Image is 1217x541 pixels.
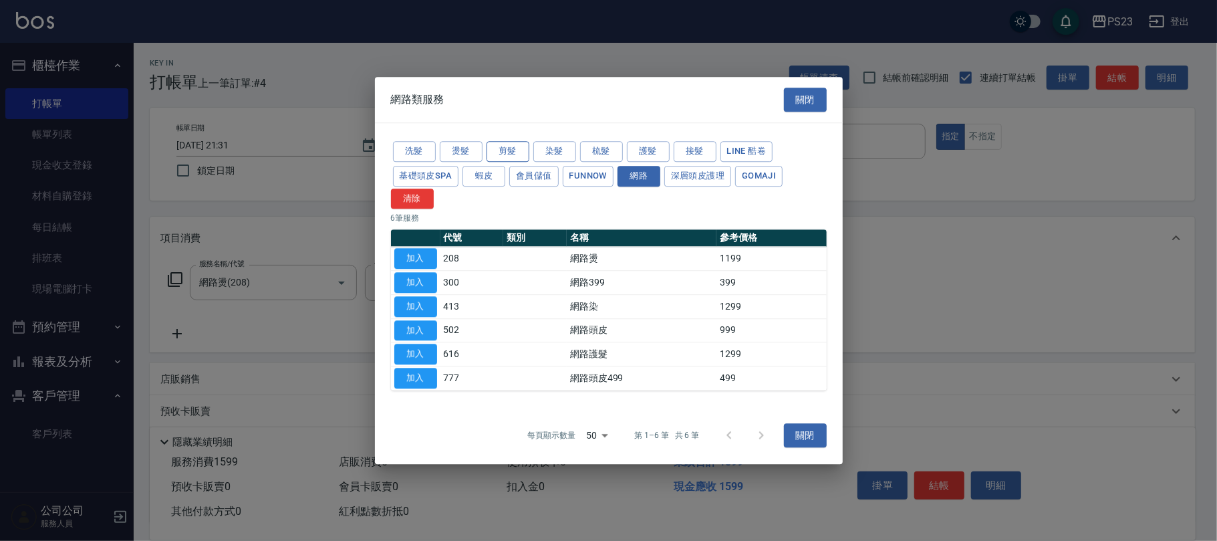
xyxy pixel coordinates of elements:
[634,429,699,441] p: 第 1–6 筆 共 6 筆
[716,366,827,391] td: 499
[440,141,483,162] button: 燙髮
[440,230,504,247] th: 代號
[567,318,716,342] td: 網路頭皮
[393,166,459,187] button: 基礎頭皮SPA
[784,423,827,448] button: 關閉
[716,247,827,271] td: 1199
[567,271,716,295] td: 網路399
[716,230,827,247] th: 參考價格
[563,166,614,187] button: FUNNOW
[527,429,575,441] p: 每頁顯示數量
[391,213,827,225] p: 6 筆服務
[716,318,827,342] td: 999
[567,247,716,271] td: 網路燙
[533,141,576,162] button: 染髮
[440,366,504,391] td: 777
[440,247,504,271] td: 208
[391,93,444,106] span: 網路類服務
[394,249,437,269] button: 加入
[716,271,827,295] td: 399
[580,141,623,162] button: 梳髮
[394,320,437,341] button: 加入
[503,230,567,247] th: 類別
[440,295,504,319] td: 413
[664,166,731,187] button: 深層頭皮護理
[784,88,827,112] button: 關閉
[567,295,716,319] td: 網路染
[394,344,437,365] button: 加入
[567,230,716,247] th: 名稱
[720,141,773,162] button: LINE 酷卷
[509,166,559,187] button: 會員儲值
[394,368,437,389] button: 加入
[716,342,827,366] td: 1299
[618,166,660,187] button: 網路
[674,141,716,162] button: 接髮
[440,318,504,342] td: 502
[440,271,504,295] td: 300
[487,141,529,162] button: 剪髮
[716,295,827,319] td: 1299
[627,141,670,162] button: 護髮
[393,141,436,162] button: 洗髮
[462,166,505,187] button: 蝦皮
[394,296,437,317] button: 加入
[440,342,504,366] td: 616
[394,272,437,293] button: 加入
[391,189,434,209] button: 清除
[735,166,783,187] button: Gomaji
[567,366,716,391] td: 網路頭皮499
[581,417,613,453] div: 50
[567,342,716,366] td: 網路護髮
